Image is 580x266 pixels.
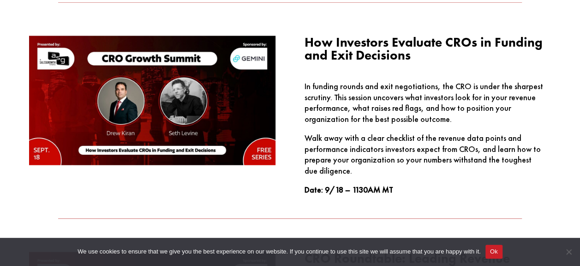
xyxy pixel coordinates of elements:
strong: Why we ask for this [1,125,48,130]
p: In funding rounds and exit negotiations, the CRO is under the sharpest scrutiny. This session unc... [305,81,551,133]
span: We use cookies to ensure that we give you the best experience on our website. If you continue to ... [78,247,480,256]
button: Ok [485,245,502,259]
span: No [564,247,573,256]
p: Walk away with a clear checklist of the revenue data points and performance indicators investors ... [305,133,551,184]
h3: How Investors Evaluate CROs in Funding and Exit Decisions [305,36,551,66]
img: Funding [29,36,276,165]
strong: Date: 9/18 – 1130AM MT [305,184,393,195]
